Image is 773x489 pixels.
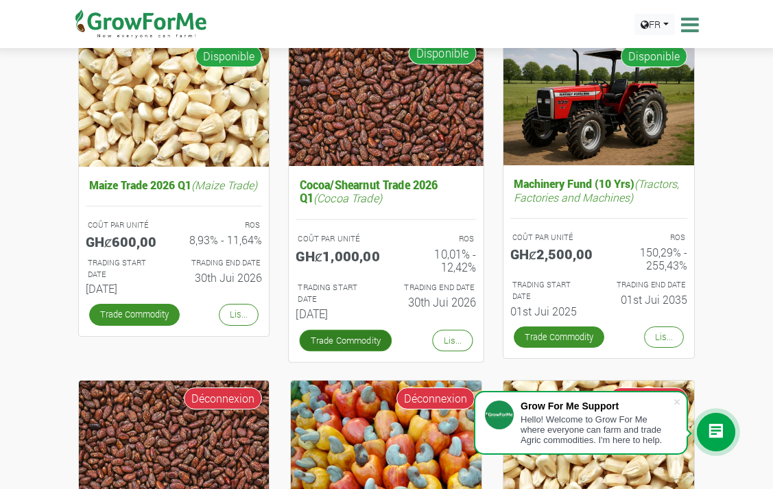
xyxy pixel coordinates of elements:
[296,174,477,326] a: Cocoa/Shearnut Trade 2026 Q1(Cocoa Trade) COÛT PAR UNITÉ GHȼ1,000,00 ROS 10,01% - 12,42% TRADING ...
[634,14,675,35] a: FR
[521,414,673,445] div: Hello! Welcome to Grow For Me where everyone can farm and trade Agric commodities. I'm here to help.
[184,233,262,246] h6: 8,93% - 11,64%
[510,174,687,206] h5: Machinery Fund (10 Yrs)
[609,293,687,306] h6: 01st Jui 2035
[621,45,687,67] span: Disponible
[298,282,374,305] p: Estimated Trading Start Date
[609,387,687,409] span: Déconnexion
[79,38,270,167] img: growforme image
[512,232,586,243] p: COÛT PAR UNITÉ
[296,174,477,208] h5: Cocoa/Shearnut Trade 2026 Q1
[184,271,262,284] h6: 30th Jui 2026
[510,246,588,262] h5: GHȼ2,500,00
[195,45,262,67] span: Disponible
[399,282,475,294] p: Estimated Trading End Date
[191,178,257,192] i: (Maize Trade)
[396,387,475,409] span: Déconnexion
[399,233,475,245] p: ROS
[397,296,477,309] h6: 30th Jui 2026
[514,176,679,204] i: (Tractors, Factories and Machines)
[644,326,684,348] a: Lis...
[88,219,162,231] p: COÛT PAR UNITÉ
[510,174,687,322] a: Machinery Fund (10 Yrs)(Tractors, Factories and Machines) COÛT PAR UNITÉ GHȼ2,500,00 ROS 150,29% ...
[409,43,477,65] span: Disponible
[86,175,263,195] h5: Maize Trade 2026 Q1
[86,175,263,301] a: Maize Trade 2026 Q1(Maize Trade) COÛT PAR UNITÉ GHȼ600,00 ROS 8,93% - 11,64% TRADING START DATE [...
[512,279,586,302] p: Estimated Trading Start Date
[521,401,673,412] div: Grow For Me Support
[184,387,262,409] span: Déconnexion
[514,326,604,348] a: Trade Commodity
[510,305,588,318] h6: 01st Jui 2025
[433,330,473,352] a: Lis...
[313,191,382,205] i: (Cocoa Trade)
[186,257,260,269] p: Estimated Trading End Date
[219,304,259,325] a: Lis...
[89,304,180,325] a: Trade Commodity
[611,279,685,291] p: Estimated Trading End Date
[296,307,376,321] h6: [DATE]
[88,257,162,281] p: Estimated Trading Start Date
[289,36,484,166] img: growforme image
[397,247,477,274] h6: 10,01% - 12,42%
[300,330,392,352] a: Trade Commodity
[503,38,694,165] img: growforme image
[186,219,260,231] p: ROS
[609,246,687,272] h6: 150,29% - 255,43%
[611,232,685,243] p: ROS
[298,233,374,245] p: COÛT PAR UNITÉ
[296,247,376,263] h5: GHȼ1,000,00
[86,233,164,250] h5: GHȼ600,00
[86,282,164,295] h6: [DATE]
